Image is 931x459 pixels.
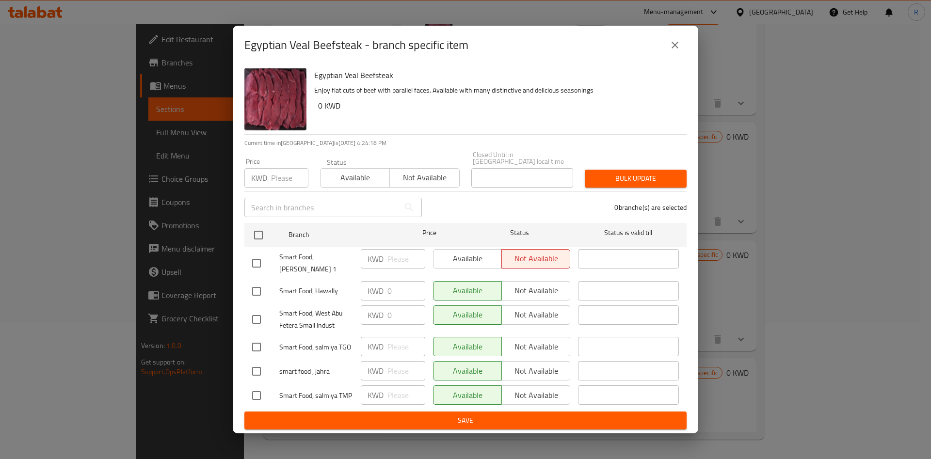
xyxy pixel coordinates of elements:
[244,198,400,217] input: Search in branches
[279,285,353,297] span: Smart Food, Hawally
[394,171,455,185] span: Not available
[387,249,425,269] input: Please enter price
[368,389,384,401] p: KWD
[387,337,425,356] input: Please enter price
[389,168,459,188] button: Not available
[289,229,389,241] span: Branch
[244,37,468,53] h2: Egyptian Veal Beefsteak - branch specific item
[251,172,267,184] p: KWD
[397,227,462,239] span: Price
[244,68,306,130] img: Egyptian Veal Beefsteak
[578,227,679,239] span: Status is valid till
[252,414,679,427] span: Save
[279,365,353,378] span: smart food , jahra
[368,365,384,377] p: KWD
[387,361,425,380] input: Please enter price
[271,168,308,188] input: Please enter price
[314,84,679,96] p: Enjoy flat cuts of beef with parallel faces. Available with many distinctive and delicious season...
[279,390,353,402] span: Smart Food, salmiya TMP
[368,341,384,352] p: KWD
[368,285,384,297] p: KWD
[318,99,679,112] h6: 0 KWD
[314,68,679,82] h6: Egyptian Veal Beefsteak
[244,412,687,429] button: Save
[387,305,425,325] input: Please enter price
[585,170,687,188] button: Bulk update
[368,253,384,265] p: KWD
[279,251,353,275] span: Smart Food, [PERSON_NAME] 1
[469,227,570,239] span: Status
[387,281,425,301] input: Please enter price
[368,309,384,321] p: KWD
[279,341,353,353] span: Smart Food, salmiya TGO
[324,171,386,185] span: Available
[663,33,687,57] button: close
[593,173,679,185] span: Bulk update
[614,203,687,212] p: 0 branche(s) are selected
[279,307,353,332] span: Smart Food, West Abu Fetera Small Indust
[244,139,687,147] p: Current time in [GEOGRAPHIC_DATA] is [DATE] 4:24:18 PM
[320,168,390,188] button: Available
[387,385,425,405] input: Please enter price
